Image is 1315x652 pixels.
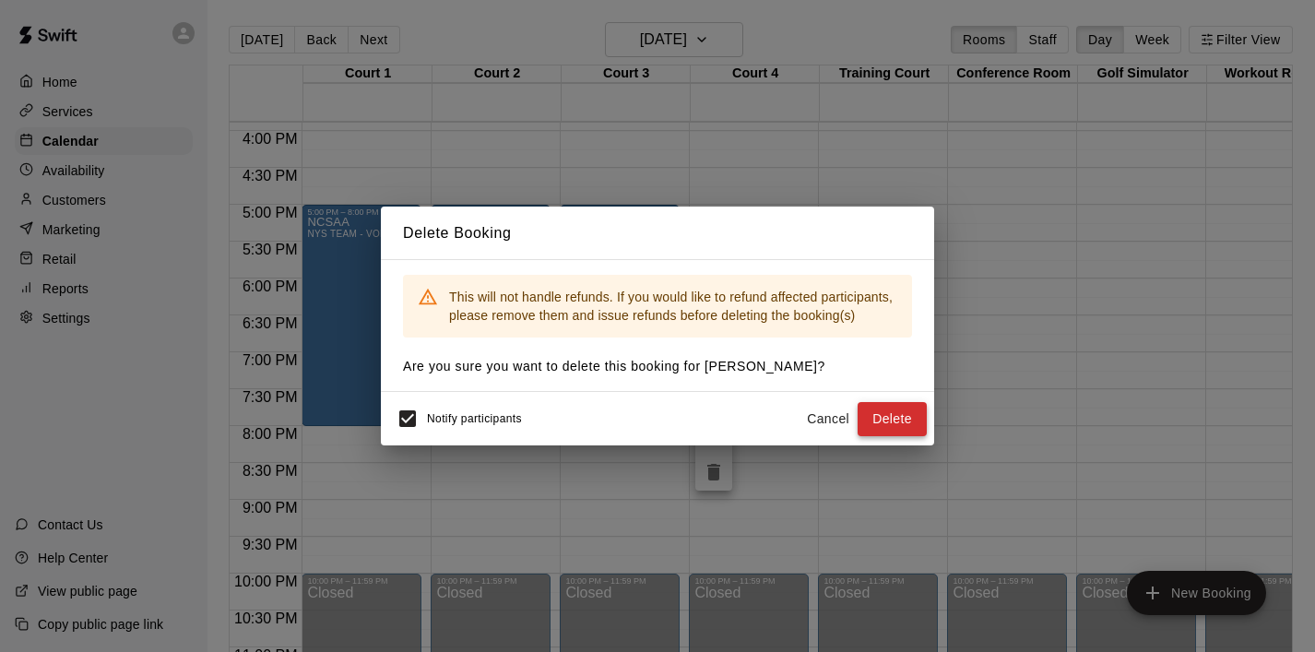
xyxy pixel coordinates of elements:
[449,280,897,332] div: This will not handle refunds. If you would like to refund affected participants, please remove th...
[403,357,912,376] p: Are you sure you want to delete this booking for [PERSON_NAME] ?
[858,402,927,436] button: Delete
[427,413,522,426] span: Notify participants
[799,402,858,436] button: Cancel
[381,207,934,260] h2: Delete Booking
